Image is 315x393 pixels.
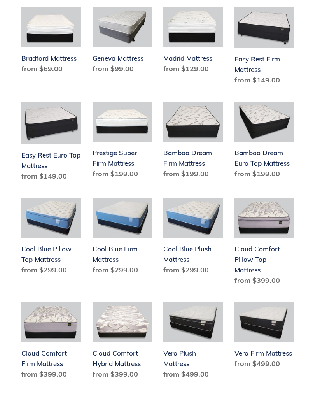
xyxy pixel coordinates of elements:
[21,198,81,278] a: Cool Blue Pillow Top Mattress
[21,7,81,77] a: Bradford Mattress
[234,198,294,289] a: Cloud Comfort Pillow Top Mattress
[93,302,152,382] a: Cloud Comfort Hybrid Mattress
[163,198,223,278] a: Cool Blue Plush Mattress
[163,102,223,182] a: Bamboo Dream Firm Mattress
[93,198,152,278] a: Cool Blue Firm Mattress
[234,302,294,372] a: Vero Firm Mattress
[234,7,294,88] a: Easy Rest Firm Mattress
[21,302,81,382] a: Cloud Comfort Firm Mattress
[163,7,223,77] a: Madrid Mattress
[93,7,152,77] a: Geneva Mattress
[163,302,223,382] a: Vero Plush Mattress
[234,102,294,182] a: Bamboo Dream Euro Top Mattress
[21,102,81,184] a: Easy Rest Euro Top Mattress
[93,102,152,182] a: Prestige Super Firm Mattress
